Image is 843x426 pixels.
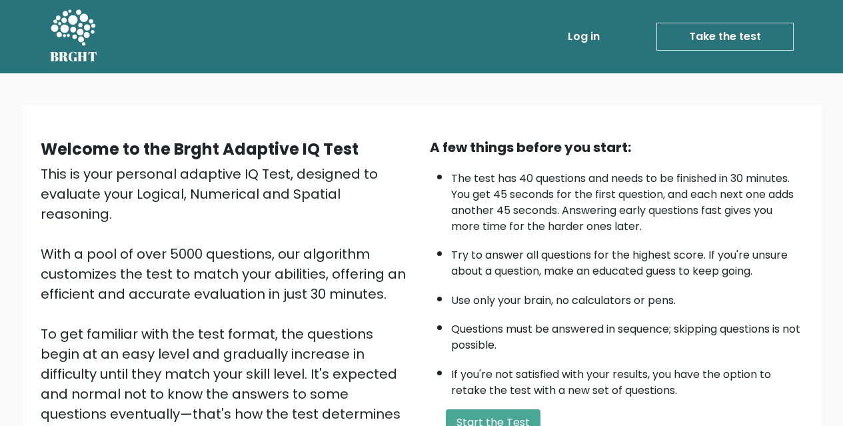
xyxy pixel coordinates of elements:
a: BRGHT [50,5,98,68]
li: Questions must be answered in sequence; skipping questions is not possible. [451,315,803,353]
li: Try to answer all questions for the highest score. If you're unsure about a question, make an edu... [451,241,803,279]
div: A few things before you start: [430,137,803,157]
li: If you're not satisfied with your results, you have the option to retake the test with a new set ... [451,360,803,399]
li: Use only your brain, no calculators or pens. [451,286,803,309]
a: Log in [562,23,605,50]
a: Take the test [656,23,794,51]
b: Welcome to the Brght Adaptive IQ Test [41,138,359,160]
h5: BRGHT [50,49,98,65]
li: The test has 40 questions and needs to be finished in 30 minutes. You get 45 seconds for the firs... [451,164,803,235]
